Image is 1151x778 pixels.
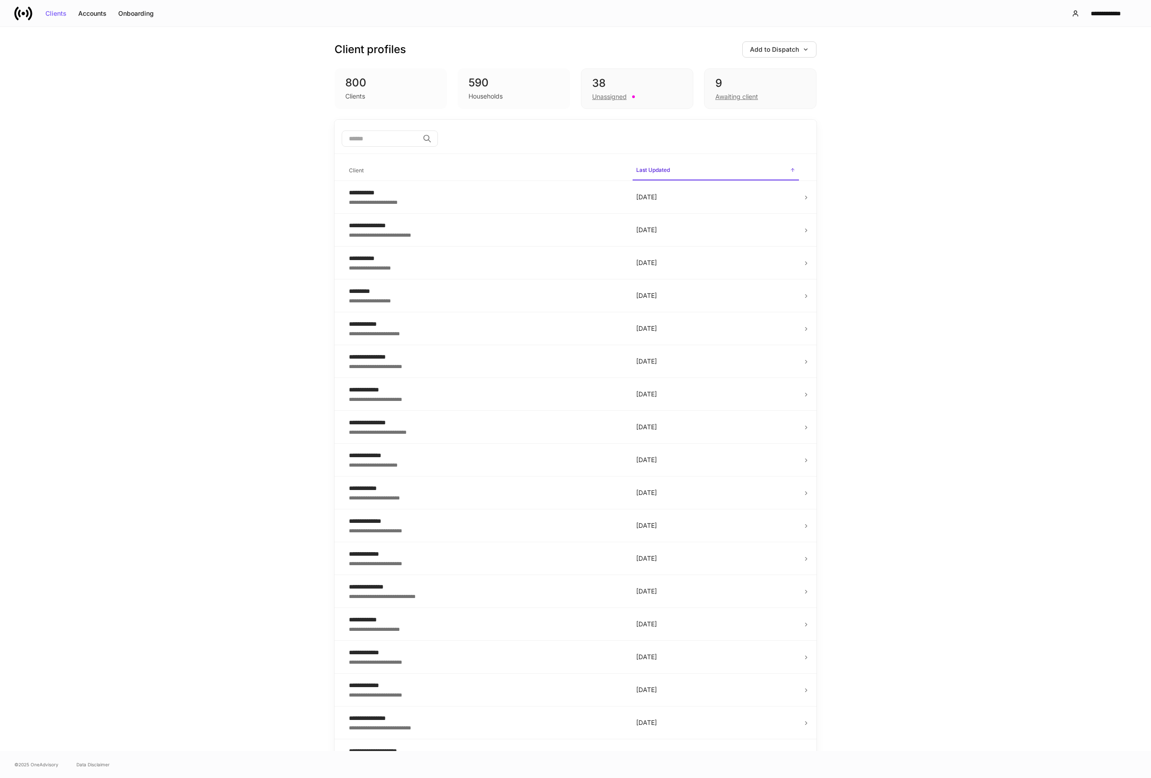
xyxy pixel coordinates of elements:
p: [DATE] [636,488,795,497]
p: [DATE] [636,258,795,267]
span: © 2025 OneAdvisory [14,761,58,768]
button: Accounts [72,6,112,21]
div: Households [468,92,503,101]
div: 38Unassigned [581,68,693,109]
p: [DATE] [636,357,795,366]
div: 9 [715,76,805,90]
p: [DATE] [636,291,795,300]
p: [DATE] [636,423,795,432]
div: Onboarding [118,10,154,17]
a: Data Disclaimer [76,761,110,768]
div: 38 [592,76,682,90]
div: Accounts [78,10,107,17]
p: [DATE] [636,455,795,464]
div: Awaiting client [715,92,758,101]
p: [DATE] [636,620,795,629]
span: Client [345,162,625,180]
div: Clients [345,92,365,101]
p: [DATE] [636,554,795,563]
button: Add to Dispatch [742,41,816,58]
p: [DATE] [636,193,795,202]
p: [DATE] [636,324,795,333]
button: Onboarding [112,6,160,21]
div: Unassigned [592,92,627,101]
p: [DATE] [636,685,795,694]
span: Last Updated [633,161,799,180]
div: 9Awaiting client [704,68,816,109]
button: Clients [40,6,72,21]
div: Clients [45,10,67,17]
p: [DATE] [636,587,795,596]
h3: Client profiles [335,42,406,57]
p: [DATE] [636,652,795,661]
p: [DATE] [636,521,795,530]
div: 590 [468,76,559,90]
p: [DATE] [636,718,795,727]
h6: Last Updated [636,166,670,174]
p: [DATE] [636,390,795,399]
div: Add to Dispatch [750,46,809,53]
div: 800 [345,76,436,90]
p: [DATE] [636,225,795,234]
h6: Client [349,166,364,175]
